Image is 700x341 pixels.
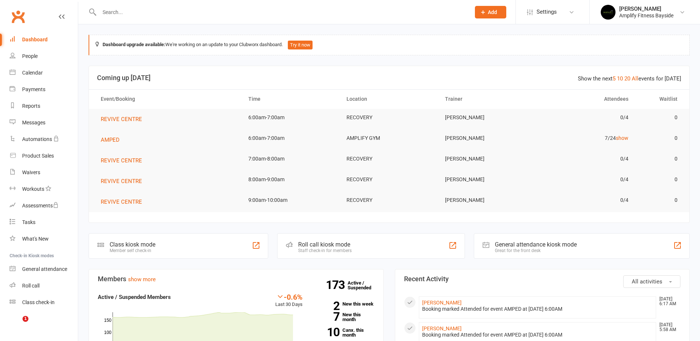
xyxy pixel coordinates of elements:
[537,90,635,108] th: Attendees
[22,53,38,59] div: People
[326,279,348,290] strong: 173
[22,103,40,109] div: Reports
[101,199,142,205] span: REVIVE CENTRE
[101,157,142,164] span: REVIVE CENTRE
[422,325,462,331] a: [PERSON_NAME]
[89,35,690,55] div: We're working on an update to your Clubworx dashboard.
[314,311,339,322] strong: 7
[438,171,537,188] td: [PERSON_NAME]
[537,109,635,126] td: 0/4
[340,90,438,108] th: Location
[242,109,340,126] td: 6:00am-7:00am
[10,114,78,131] a: Messages
[98,294,171,300] strong: Active / Suspended Members
[340,109,438,126] td: RECOVERY
[475,6,506,18] button: Add
[438,90,537,108] th: Trainer
[613,75,615,82] a: 5
[10,65,78,81] a: Calendar
[22,169,40,175] div: Waivers
[10,231,78,247] a: What's New
[275,293,303,301] div: -0.6%
[656,297,680,306] time: [DATE] 6:17 AM
[22,236,49,242] div: What's New
[10,31,78,48] a: Dashboard
[495,248,577,253] div: Great for the front desk
[488,9,497,15] span: Add
[10,214,78,231] a: Tasks
[10,164,78,181] a: Waivers
[632,278,662,285] span: All activities
[422,300,462,306] a: [PERSON_NAME]
[275,293,303,309] div: Last 30 Days
[635,90,684,108] th: Waitlist
[578,74,681,83] div: Show the next events for [DATE]
[110,241,155,248] div: Class kiosk mode
[288,41,313,49] button: Try it now
[22,120,45,125] div: Messages
[10,294,78,311] a: Class kiosk mode
[10,81,78,98] a: Payments
[348,275,380,296] a: 173Active / Suspended
[22,186,44,192] div: Workouts
[10,48,78,65] a: People
[22,203,59,209] div: Assessments
[298,248,352,253] div: Staff check-in for members
[10,148,78,164] a: Product Sales
[10,261,78,278] a: General attendance kiosk mode
[22,299,55,305] div: Class check-in
[242,171,340,188] td: 8:00am-9:00am
[101,178,142,185] span: REVIVE CENTRE
[101,116,142,123] span: REVIVE CENTRE
[617,75,623,82] a: 10
[22,86,45,92] div: Payments
[110,248,155,253] div: Member self check-in
[340,150,438,168] td: RECOVERY
[101,115,147,124] button: REVIVE CENTRE
[438,130,537,147] td: [PERSON_NAME]
[422,332,653,338] div: Booking marked Attended for event AMPED at [DATE] 6:00AM
[619,12,673,19] div: Amplify Fitness Bayside
[635,150,684,168] td: 0
[635,171,684,188] td: 0
[624,75,630,82] a: 20
[97,74,681,82] h3: Coming up [DATE]
[10,181,78,197] a: Workouts
[242,192,340,209] td: 9:00am-10:00am
[22,136,52,142] div: Automations
[422,306,653,312] div: Booking marked Attended for event AMPED at [DATE] 6:00AM
[537,150,635,168] td: 0/4
[404,275,681,283] h3: Recent Activity
[537,171,635,188] td: 0/4
[242,130,340,147] td: 6:00am-7:00am
[635,130,684,147] td: 0
[103,42,165,47] strong: Dashboard upgrade available:
[101,177,147,186] button: REVIVE CENTRE
[298,241,352,248] div: Roll call kiosk mode
[635,109,684,126] td: 0
[22,283,39,289] div: Roll call
[128,276,156,283] a: show more
[632,75,638,82] a: All
[101,197,147,206] button: REVIVE CENTRE
[10,98,78,114] a: Reports
[314,312,375,322] a: 7New this month
[22,266,67,272] div: General attendance
[616,135,628,141] a: show
[656,323,680,332] time: [DATE] 5:58 AM
[340,192,438,209] td: RECOVERY
[242,90,340,108] th: Time
[438,109,537,126] td: [PERSON_NAME]
[314,302,375,306] a: 2New this week
[10,131,78,148] a: Automations
[635,192,684,209] td: 0
[101,135,125,144] button: AMPED
[22,70,43,76] div: Calendar
[438,192,537,209] td: [PERSON_NAME]
[22,153,54,159] div: Product Sales
[94,90,242,108] th: Event/Booking
[7,316,25,334] iframe: Intercom live chat
[601,5,615,20] img: thumb_image1596355059.png
[10,278,78,294] a: Roll call
[438,150,537,168] td: [PERSON_NAME]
